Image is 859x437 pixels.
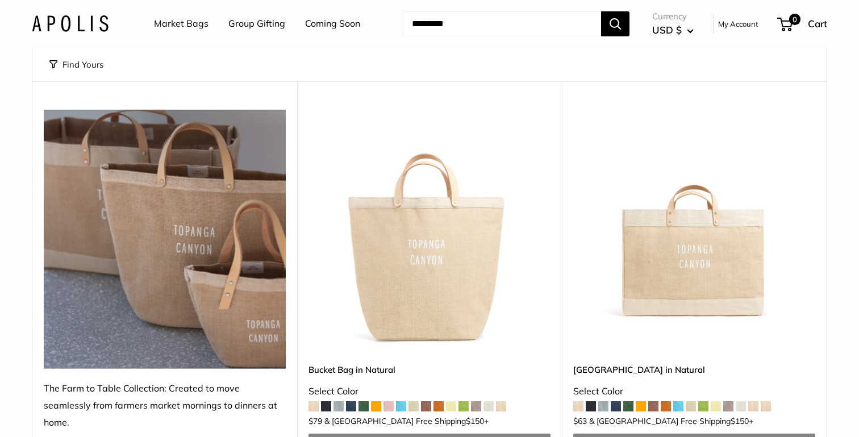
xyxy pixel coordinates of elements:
span: Cart [808,18,827,30]
span: $79 [308,416,322,426]
button: Find Yours [49,57,103,73]
span: & [GEOGRAPHIC_DATA] Free Shipping + [324,417,489,425]
button: Search [601,11,629,36]
button: USD $ [652,21,694,39]
div: The Farm to Table Collection: Created to move seamlessly from farmers market mornings to dinners ... [44,380,286,431]
span: $63 [573,416,587,426]
a: Bucket Bag in NaturalBucket Bag in Natural [308,110,551,352]
span: $150 [731,416,749,426]
img: Apolis [32,15,109,32]
a: Market Bags [154,15,209,32]
span: 0 [789,14,800,25]
a: East West Bag in NaturalEast West Bag in Natural [573,110,815,352]
img: The Farm to Table Collection: Created to move seamlessly from farmers market mornings to dinners ... [44,110,286,369]
span: & [GEOGRAPHIC_DATA] Free Shipping + [589,417,753,425]
a: 0 Cart [778,15,827,33]
a: [GEOGRAPHIC_DATA] in Natural [573,363,815,376]
div: Select Color [308,383,551,400]
a: Bucket Bag in Natural [308,363,551,376]
span: $150 [466,416,484,426]
img: East West Bag in Natural [573,110,815,352]
div: Select Color [573,383,815,400]
span: USD $ [652,24,682,36]
input: Search... [403,11,601,36]
a: Group Gifting [228,15,285,32]
span: Currency [652,9,694,24]
a: My Account [718,17,758,31]
a: Coming Soon [305,15,360,32]
img: Bucket Bag in Natural [308,110,551,352]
